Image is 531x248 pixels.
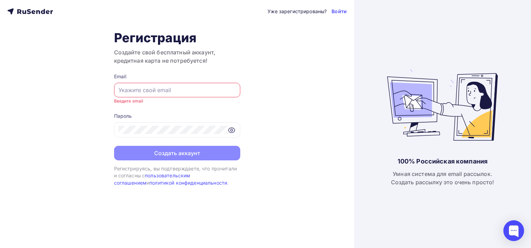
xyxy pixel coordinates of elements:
[114,172,190,185] a: пользовательским соглашением
[114,146,240,160] button: Создать аккаунт
[114,73,240,80] div: Email
[119,86,236,94] input: Укажите свой email
[149,180,227,186] a: политикой конфиденциальности
[268,8,327,15] div: Уже зарегистрированы?
[114,165,240,186] div: Регистрируясь, вы подтверждаете, что прочитали и согласны с и .
[398,157,487,166] div: 100% Российская компания
[114,48,240,65] h3: Создайте свой бесплатный аккаунт, кредитная карта не потребуется!
[114,98,143,104] small: Введите email
[114,113,240,119] div: Пароль
[332,8,347,15] a: Войти
[391,170,494,186] div: Умная система для email рассылок. Создать рассылку это очень просто!
[114,30,240,45] h1: Регистрация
